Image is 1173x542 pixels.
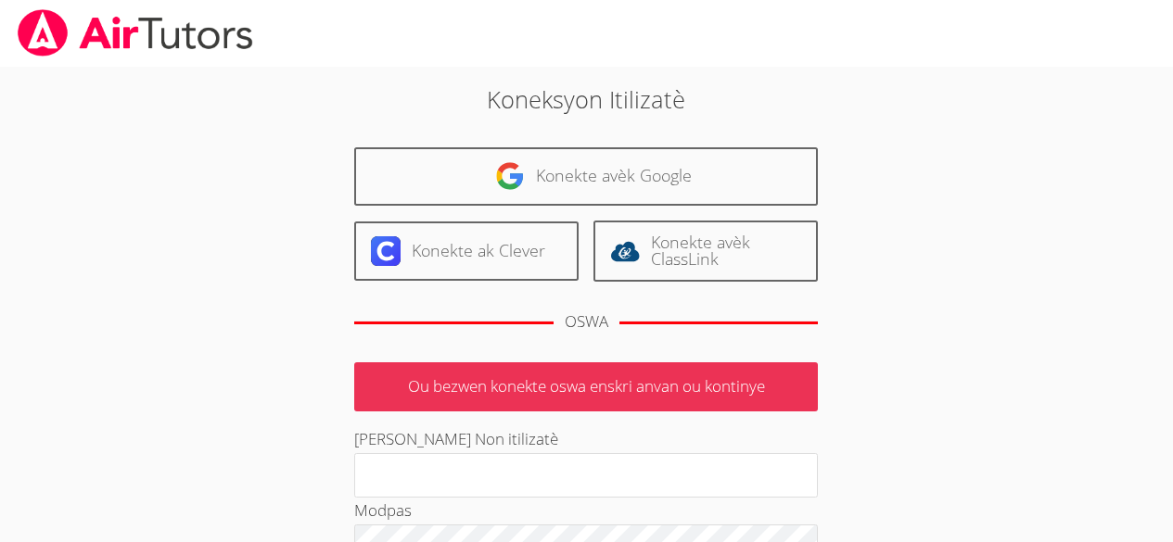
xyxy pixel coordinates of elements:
img: clever-logo-6eab21bc6e7a338710f1a6ff85c0baf02591cd810cc4098c63d3a4b26e2feb20.svg [371,236,401,266]
font: OSWA [565,310,608,332]
font: [PERSON_NAME] Non itilizatè [354,428,558,449]
a: Konekte ak Clever [354,221,579,280]
img: airtutors_banner-c4298cdbf04f3fff15de1276eac7730deb9818008684d7c2e4769d2f7ddbe033.png [16,9,255,57]
font: Konekte avèk ClassLink [651,231,750,270]
a: Konekte avèk Google [354,147,818,206]
img: classlink-logo-d6bb404cc1216ec64c9a2012d9dc4662098be43eaf13dc465df04b49fa7ab582.svg [610,236,640,266]
img: google-logo-50288ca7cdecda66e5e0955fdab243c47b7ad437acaf1139b6f446037453330a.svg [495,161,525,191]
font: Modpas [354,499,412,521]
a: Konekte avèk ClassLink [593,221,818,283]
font: Konekte avèk Google [536,164,692,186]
font: Ou bezwen konekte oswa enskri anvan ou kontinye [408,375,765,397]
font: Konekte ak Clever [412,239,545,261]
font: Koneksyon Itilizatè [487,83,685,115]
